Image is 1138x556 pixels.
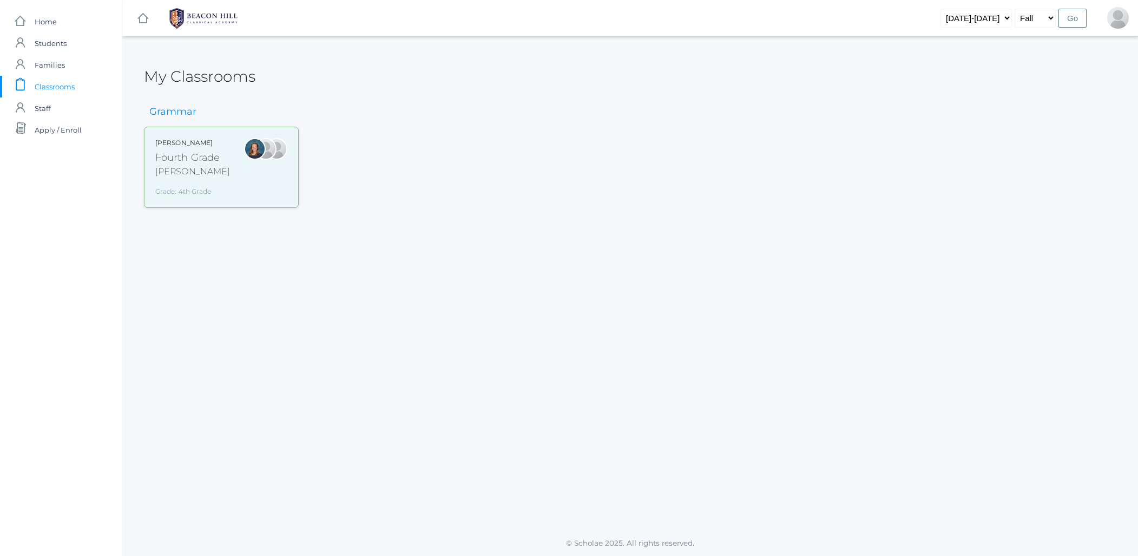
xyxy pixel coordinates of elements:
div: Fourth Grade [155,151,230,165]
div: Heather Porter [266,138,287,160]
h3: Grammar [144,107,202,117]
div: [PERSON_NAME] [155,165,230,178]
img: 1_BHCALogos-05.png [163,5,244,32]
div: Lydia Chaffin [255,138,277,160]
div: [PERSON_NAME] [155,138,230,148]
span: Classrooms [35,76,75,97]
div: Grade: 4th Grade [155,182,230,197]
input: Go [1058,9,1087,28]
span: Apply / Enroll [35,119,82,141]
div: Ellie Bradley [244,138,266,160]
h2: My Classrooms [144,68,255,85]
div: Vivian Beaty [1107,7,1129,29]
span: Staff [35,97,50,119]
span: Home [35,11,57,32]
span: Families [35,54,65,76]
p: © Scholae 2025. All rights reserved. [122,538,1138,548]
span: Students [35,32,67,54]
